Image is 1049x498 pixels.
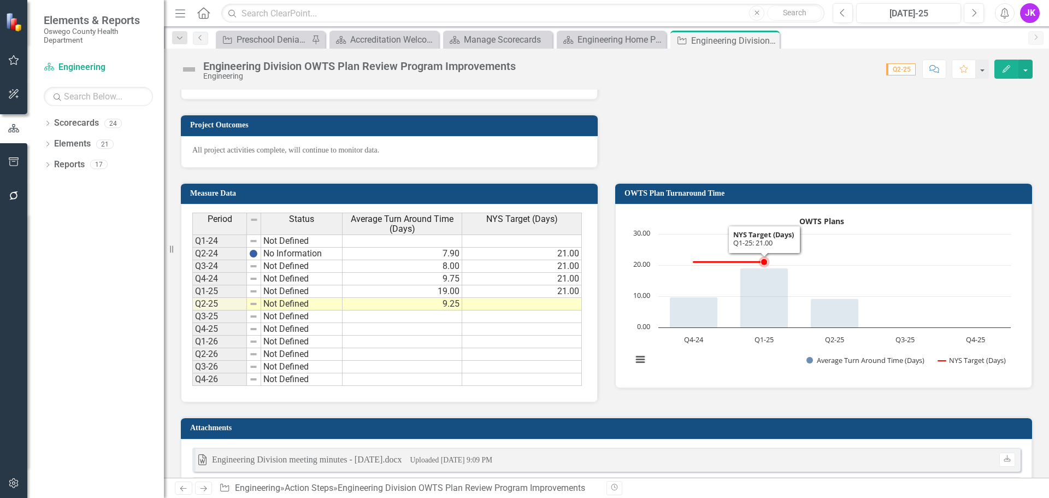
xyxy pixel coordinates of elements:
[249,350,258,359] img: 8DAGhfEEPCf229AAAAAElFTkSuQmCC
[559,33,663,46] a: Engineering Home Page
[343,260,462,273] td: 8.00
[462,248,582,260] td: 21.00
[261,348,343,361] td: Not Defined
[261,373,343,386] td: Not Defined
[249,325,258,333] img: 8DAGhfEEPCf229AAAAAElFTkSuQmCC
[966,335,985,344] text: Q4-25
[192,248,247,260] td: Q2-24
[860,7,957,20] div: [DATE]-25
[486,214,558,224] span: NYS Target (Days)
[261,323,343,336] td: Not Defined
[249,362,258,371] img: 8DAGhfEEPCf229AAAAAElFTkSuQmCC
[190,189,592,197] h3: Measure Data
[343,285,462,298] td: 19.00
[767,5,822,21] button: Search
[249,312,258,321] img: 8DAGhfEEPCf229AAAAAElFTkSuQmCC
[343,298,462,310] td: 9.25
[208,214,232,224] span: Period
[332,33,436,46] a: Accreditation Welcome Page
[249,237,258,245] img: 8DAGhfEEPCf229AAAAAElFTkSuQmCC
[90,160,108,169] div: 17
[684,335,704,344] text: Q4-24
[345,214,459,233] span: Average Turn Around Time (Days)
[799,216,844,226] text: OWTS Plans
[633,228,650,238] text: 30.00
[180,61,198,78] img: Not Defined
[410,456,492,464] small: Uploaded [DATE] 9:09 PM
[54,138,91,150] a: Elements
[261,310,343,323] td: Not Defined
[44,27,153,45] small: Oswego County Health Department
[462,260,582,273] td: 21.00
[670,297,718,328] path: Q4-24, 9.75. Average Turn Around Time (Days).
[249,337,258,346] img: 8DAGhfEEPCf229AAAAAElFTkSuQmCC
[249,287,258,296] img: 8DAGhfEEPCf229AAAAAElFTkSuQmCC
[219,482,598,495] div: » »
[104,119,122,128] div: 24
[192,373,247,386] td: Q4-26
[237,33,309,46] div: Preschool Denials- Non-Affiliated Providers
[261,248,343,260] td: No Information
[249,274,258,283] img: 8DAGhfEEPCf229AAAAAElFTkSuQmCC
[692,256,770,267] g: NYS Target (Days), series 2 of 2. Line with 5 data points.
[249,375,258,384] img: 8DAGhfEEPCf229AAAAAElFTkSuQmCC
[462,285,582,298] td: 21.00
[938,355,1006,365] button: Show NYS Target (Days)
[806,355,926,365] button: Show Average Turn Around Time (Days)
[338,483,585,493] div: Engineering Division OWTS Plan Review Program Improvements
[192,273,247,285] td: Q4-24
[895,335,915,344] text: Q3-25
[192,285,247,298] td: Q1-25
[761,259,768,265] path: Q1-25, 21. NYS Target (Days).
[192,348,247,361] td: Q2-26
[192,323,247,336] td: Q4-25
[203,60,516,72] div: Engineering Division OWTS Plan Review Program Improvements
[285,483,333,493] a: Action Steps
[783,8,806,17] span: Search
[192,260,247,273] td: Q3-24
[633,352,648,367] button: View chart menu, OWTS Plans
[1020,3,1040,23] button: JK
[633,259,650,269] text: 20.00
[44,87,153,106] input: Search Below...
[462,273,582,285] td: 21.00
[5,13,25,32] img: ClearPoint Strategy
[261,361,343,373] td: Not Defined
[825,335,844,344] text: Q2-25
[811,299,859,328] path: Q2-25, 9.25. Average Turn Around Time (Days).
[289,214,314,224] span: Status
[446,33,550,46] a: Manage Scorecards
[250,215,258,224] img: 8DAGhfEEPCf229AAAAAElFTkSuQmCC
[54,117,99,130] a: Scorecards
[192,145,586,156] p: All project activities complete, will continue to monitor data.
[192,310,247,323] td: Q3-25
[249,300,258,308] img: 8DAGhfEEPCf229AAAAAElFTkSuQmCC
[54,159,85,171] a: Reports
[192,298,247,310] td: Q2-25
[261,336,343,348] td: Not Defined
[637,321,650,331] text: 0.00
[44,61,153,74] a: Engineering
[627,213,1021,377] div: OWTS Plans. Highcharts interactive chart.
[627,213,1016,377] svg: Interactive chart
[343,248,462,260] td: 7.90
[755,335,774,344] text: Q1-25
[96,139,114,149] div: 21
[691,34,777,48] div: Engineering Division OWTS Plan Review Program Improvements
[261,235,343,248] td: Not Defined
[261,273,343,285] td: Not Defined
[886,63,916,75] span: Q2-25
[633,290,650,300] text: 10.00
[740,268,788,328] path: Q1-25, 19. Average Turn Around Time (Days).
[190,424,1027,432] h3: Attachments
[192,336,247,348] td: Q1-26
[856,3,961,23] button: [DATE]-25
[235,483,280,493] a: Engineering
[44,14,153,27] span: Elements & Reports
[624,189,1027,197] h3: OWTS Plan Turnaround Time
[261,260,343,273] td: Not Defined
[221,4,824,23] input: Search ClearPoint...
[249,262,258,271] img: 8DAGhfEEPCf229AAAAAElFTkSuQmCC
[192,235,247,248] td: Q1-24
